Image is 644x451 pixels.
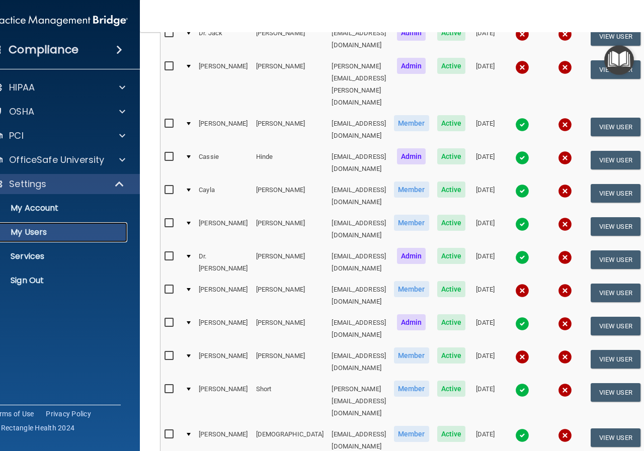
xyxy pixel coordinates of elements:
[558,250,572,264] img: cross.ca9f0e7f.svg
[394,115,429,131] span: Member
[437,281,466,297] span: Active
[252,113,328,146] td: [PERSON_NAME]
[437,347,466,364] span: Active
[328,312,390,345] td: [EMAIL_ADDRESS][DOMAIN_NAME]
[437,215,466,231] span: Active
[328,213,390,246] td: [EMAIL_ADDRESS][DOMAIN_NAME]
[195,312,252,345] td: [PERSON_NAME]
[252,345,328,379] td: [PERSON_NAME]
[397,248,426,264] span: Admin
[195,345,252,379] td: [PERSON_NAME]
[394,182,429,198] span: Member
[469,379,501,424] td: [DATE]
[515,350,529,364] img: cross.ca9f0e7f.svg
[394,426,429,442] span: Member
[252,56,328,113] td: [PERSON_NAME]
[515,284,529,298] img: cross.ca9f0e7f.svg
[9,81,35,94] p: HIPAA
[195,246,252,279] td: Dr. [PERSON_NAME]
[195,146,252,179] td: Cassie
[195,179,252,213] td: Cayla
[591,184,640,203] button: View User
[9,178,46,190] p: Settings
[9,43,78,57] h4: Compliance
[437,182,466,198] span: Active
[558,284,572,298] img: cross.ca9f0e7f.svg
[252,179,328,213] td: [PERSON_NAME]
[437,426,466,442] span: Active
[328,23,390,56] td: [EMAIL_ADDRESS][DOMAIN_NAME]
[469,246,501,279] td: [DATE]
[328,345,390,379] td: [EMAIL_ADDRESS][DOMAIN_NAME]
[558,118,572,132] img: cross.ca9f0e7f.svg
[328,146,390,179] td: [EMAIL_ADDRESS][DOMAIN_NAME]
[469,56,501,113] td: [DATE]
[195,379,252,424] td: [PERSON_NAME]
[469,113,501,146] td: [DATE]
[515,27,529,41] img: cross.ca9f0e7f.svg
[252,246,328,279] td: [PERSON_NAME]
[46,409,91,419] a: Privacy Policy
[558,217,572,231] img: cross.ca9f0e7f.svg
[9,154,104,166] p: OfficeSafe University
[195,113,252,146] td: [PERSON_NAME]
[591,350,640,369] button: View User
[437,58,466,74] span: Active
[328,279,390,312] td: [EMAIL_ADDRESS][DOMAIN_NAME]
[591,60,640,79] button: View User
[591,27,640,46] button: View User
[394,347,429,364] span: Member
[394,381,429,397] span: Member
[469,23,501,56] td: [DATE]
[515,184,529,198] img: tick.e7d51cea.svg
[515,250,529,264] img: tick.e7d51cea.svg
[558,350,572,364] img: cross.ca9f0e7f.svg
[9,106,34,118] p: OSHA
[515,317,529,331] img: tick.e7d51cea.svg
[604,45,634,75] button: Open Resource Center
[252,379,328,424] td: Short
[195,23,252,56] td: Dr. Jack
[591,118,640,136] button: View User
[515,118,529,132] img: tick.e7d51cea.svg
[252,146,328,179] td: Hinde
[558,317,572,331] img: cross.ca9f0e7f.svg
[591,284,640,302] button: View User
[394,215,429,231] span: Member
[437,148,466,164] span: Active
[328,113,390,146] td: [EMAIL_ADDRESS][DOMAIN_NAME]
[469,146,501,179] td: [DATE]
[252,23,328,56] td: [PERSON_NAME]
[515,428,529,442] img: tick.e7d51cea.svg
[591,151,640,169] button: View User
[252,279,328,312] td: [PERSON_NAME]
[437,314,466,330] span: Active
[252,213,328,246] td: [PERSON_NAME]
[328,179,390,213] td: [EMAIL_ADDRESS][DOMAIN_NAME]
[558,184,572,198] img: cross.ca9f0e7f.svg
[195,56,252,113] td: [PERSON_NAME]
[195,279,252,312] td: [PERSON_NAME]
[397,25,426,41] span: Admin
[469,345,501,379] td: [DATE]
[394,281,429,297] span: Member
[515,217,529,231] img: tick.e7d51cea.svg
[437,381,466,397] span: Active
[469,312,501,345] td: [DATE]
[437,115,466,131] span: Active
[437,248,466,264] span: Active
[397,58,426,74] span: Admin
[591,317,640,335] button: View User
[195,213,252,246] td: [PERSON_NAME]
[558,27,572,41] img: cross.ca9f0e7f.svg
[470,380,632,420] iframe: Drift Widget Chat Controller
[515,151,529,165] img: tick.e7d51cea.svg
[397,148,426,164] span: Admin
[515,60,529,74] img: cross.ca9f0e7f.svg
[9,130,23,142] p: PCI
[328,379,390,424] td: [PERSON_NAME][EMAIL_ADDRESS][DOMAIN_NAME]
[558,428,572,442] img: cross.ca9f0e7f.svg
[328,246,390,279] td: [EMAIL_ADDRESS][DOMAIN_NAME]
[469,179,501,213] td: [DATE]
[591,428,640,447] button: View User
